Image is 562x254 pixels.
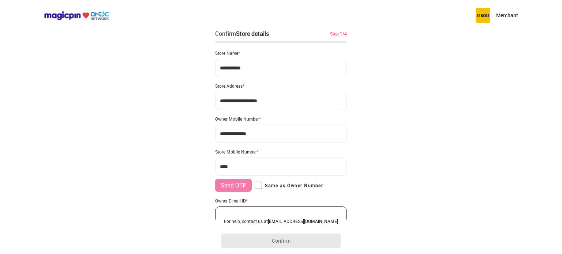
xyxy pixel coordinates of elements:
div: Store details [236,30,269,38]
label: Same as Owner Number [255,182,323,189]
button: Send OTP [215,179,252,192]
div: For help, contact us at [221,218,341,224]
div: Owner E-mail ID [215,198,347,204]
div: Owner Mobile Number [215,116,347,122]
p: Merchant [496,12,518,19]
div: Step 1/4 [330,30,347,37]
img: circus.b677b59b.png [476,8,490,23]
div: Store Address [215,83,347,89]
div: Store Mobile Number [215,149,347,155]
a: [EMAIL_ADDRESS][DOMAIN_NAME] [268,218,338,224]
button: Confirm [221,234,341,248]
div: Confirm [215,29,269,38]
input: Same as Owner Number [255,182,262,189]
img: ondc-logo-new-small.8a59708e.svg [44,11,109,20]
div: Store Name [215,50,347,56]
